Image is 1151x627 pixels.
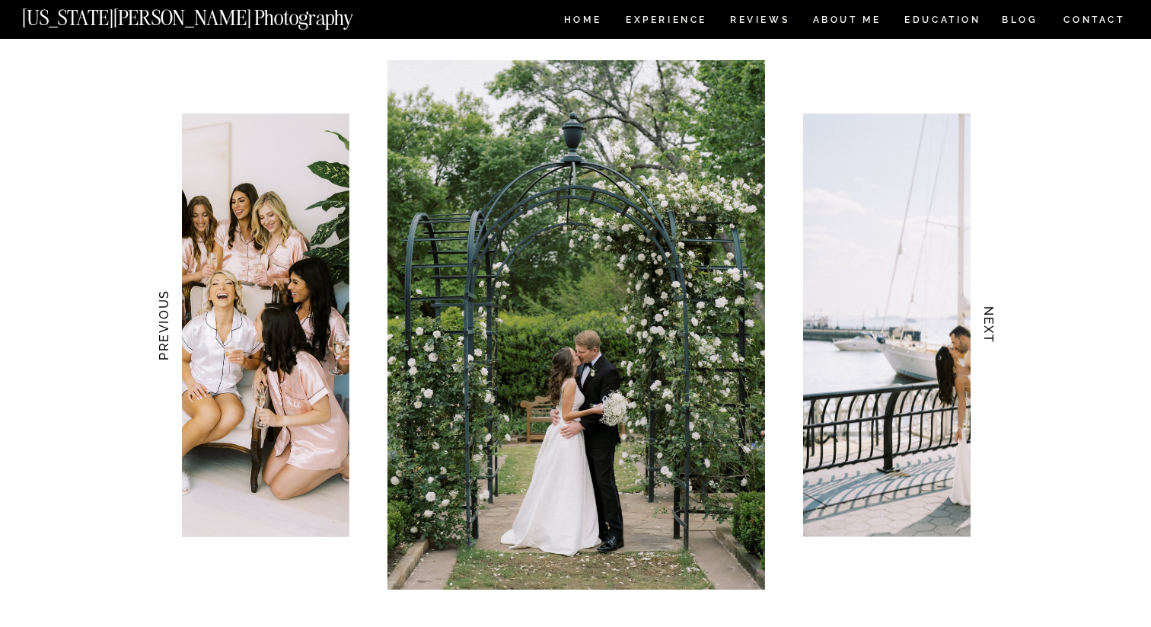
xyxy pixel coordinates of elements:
[561,15,604,28] a: HOME
[730,15,787,28] a: REVIEWS
[1063,11,1126,28] a: CONTACT
[626,15,706,28] a: Experience
[155,277,171,373] h3: PREVIOUS
[981,277,997,373] h3: NEXT
[812,15,882,28] a: ABOUT ME
[903,15,983,28] a: EDUCATION
[22,8,404,21] a: [US_STATE][PERSON_NAME] Photography
[1002,15,1038,28] a: BLOG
